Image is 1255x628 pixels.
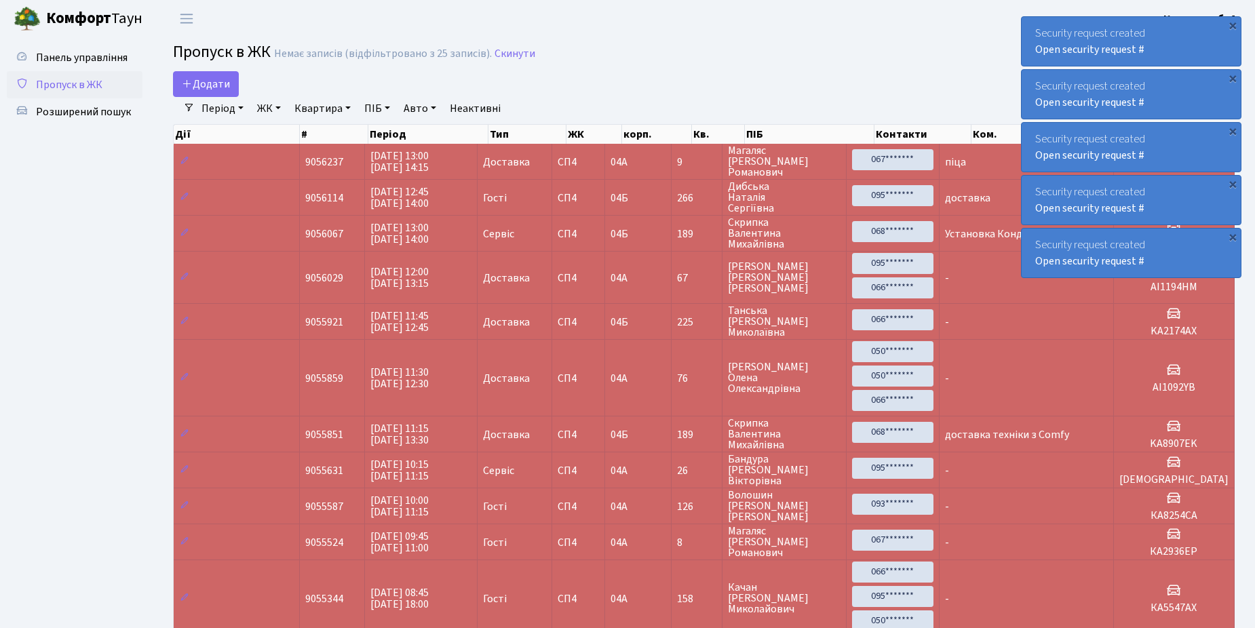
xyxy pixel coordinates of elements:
[483,593,507,604] span: Гості
[305,191,343,205] span: 9056114
[483,229,514,239] span: Сервіс
[728,490,840,522] span: Волошин [PERSON_NAME] [PERSON_NAME]
[611,535,627,550] span: 04А
[745,125,874,144] th: ПІБ
[1119,602,1229,614] h5: КА5547АХ
[174,125,300,144] th: Дії
[945,499,949,514] span: -
[46,7,111,29] b: Комфорт
[622,125,691,144] th: корп.
[945,591,949,606] span: -
[677,273,716,283] span: 67
[1226,18,1239,32] div: ×
[677,537,716,548] span: 8
[305,591,343,606] span: 9055344
[300,125,368,144] th: #
[728,526,840,558] span: Магаляс [PERSON_NAME] Романович
[1035,42,1144,57] a: Open security request #
[483,273,530,283] span: Доставка
[728,361,840,394] span: [PERSON_NAME] Олена Олександрівна
[1226,177,1239,191] div: ×
[558,593,600,604] span: СП4
[1035,201,1144,216] a: Open security request #
[728,217,840,250] span: Скрипка Валентина Михайлівна
[274,47,492,60] div: Немає записів (відфільтровано з 25 записів).
[728,261,840,294] span: [PERSON_NAME] [PERSON_NAME] [PERSON_NAME]
[1035,254,1144,269] a: Open security request #
[305,271,343,286] span: 9056029
[370,529,429,555] span: [DATE] 09:45 [DATE] 11:00
[370,149,429,175] span: [DATE] 13:00 [DATE] 14:15
[1022,229,1241,277] div: Security request created
[370,365,429,391] span: [DATE] 11:30 [DATE] 12:30
[558,501,600,512] span: СП4
[1035,148,1144,163] a: Open security request #
[305,155,343,170] span: 9056237
[558,537,600,548] span: СП4
[444,97,506,120] a: Неактивні
[196,97,249,120] a: Період
[1119,325,1229,338] h5: KA2174AX
[488,125,566,144] th: Тип
[611,271,627,286] span: 04А
[305,499,343,514] span: 9055587
[558,193,600,203] span: СП4
[728,145,840,178] span: Магаляс [PERSON_NAME] Романович
[611,427,628,442] span: 04Б
[305,371,343,386] span: 9055859
[398,97,442,120] a: Авто
[1119,509,1229,522] h5: КА8254СА
[370,457,429,484] span: [DATE] 10:15 [DATE] 11:15
[558,273,600,283] span: СП4
[483,501,507,512] span: Гості
[728,181,840,214] span: Дибська Наталія Сергіївна
[677,501,716,512] span: 126
[1022,17,1241,66] div: Security request created
[1119,381,1229,394] h5: АІ1092YB
[677,193,716,203] span: 266
[611,371,627,386] span: 04А
[728,418,840,450] span: Скрипка Валентина Михайлівна
[1119,437,1229,450] h5: KA8907EK
[370,220,429,247] span: [DATE] 13:00 [DATE] 14:00
[173,71,239,97] a: Додати
[36,50,128,65] span: Панель управління
[370,421,429,448] span: [DATE] 11:15 [DATE] 13:30
[558,157,600,168] span: СП4
[1035,95,1144,110] a: Open security request #
[1022,70,1241,119] div: Security request created
[566,125,623,144] th: ЖК
[483,193,507,203] span: Гості
[252,97,286,120] a: ЖК
[558,317,600,328] span: СП4
[370,184,429,211] span: [DATE] 12:45 [DATE] 14:00
[558,229,600,239] span: СП4
[483,429,530,440] span: Доставка
[359,97,395,120] a: ПІБ
[7,71,142,98] a: Пропуск в ЖК
[558,465,600,476] span: СП4
[945,271,949,286] span: -
[558,429,600,440] span: СП4
[1119,281,1229,294] h5: АІ1194НМ
[46,7,142,31] span: Таун
[677,429,716,440] span: 189
[289,97,356,120] a: Квартира
[483,157,530,168] span: Доставка
[677,593,716,604] span: 158
[370,585,429,612] span: [DATE] 08:45 [DATE] 18:00
[173,40,271,64] span: Пропуск в ЖК
[945,371,949,386] span: -
[945,227,1066,241] span: Установка Кондиціонеру
[7,98,142,125] a: Розширений пошук
[182,77,230,92] span: Додати
[1226,230,1239,243] div: ×
[1022,123,1241,172] div: Security request created
[1022,176,1241,224] div: Security request created
[611,499,627,514] span: 04А
[677,157,716,168] span: 9
[945,155,966,170] span: піца
[170,7,204,30] button: Переключити навігацію
[370,493,429,519] span: [DATE] 10:00 [DATE] 11:15
[971,125,1153,144] th: Ком.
